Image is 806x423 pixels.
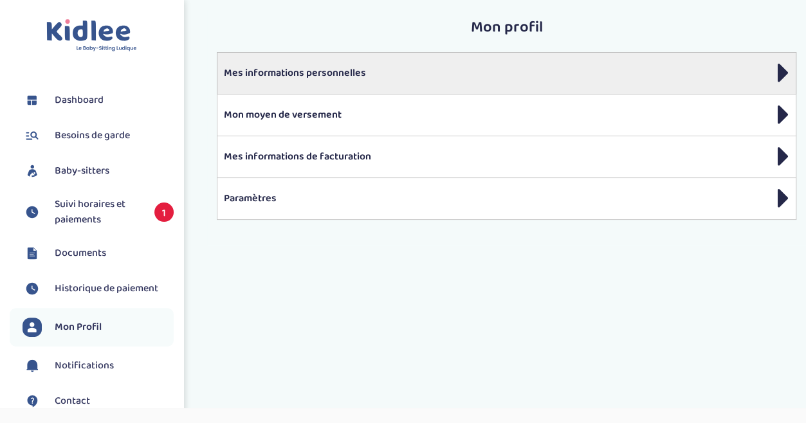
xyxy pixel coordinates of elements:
img: babysitters.svg [23,161,42,181]
img: logo.svg [46,19,137,52]
p: Mes informations personnelles [224,66,789,81]
span: Besoins de garde [55,128,130,143]
p: Mes informations de facturation [224,149,789,165]
a: Suivi horaires et paiements 1 [23,197,174,228]
span: Contact [55,393,90,409]
a: Notifications [23,356,174,375]
span: Documents [55,246,106,261]
span: 1 [154,203,174,222]
a: Historique de paiement [23,279,174,298]
a: Mon Profil [23,318,174,337]
a: Documents [23,244,174,263]
a: Dashboard [23,91,174,110]
img: documents.svg [23,244,42,263]
span: Historique de paiement [55,281,158,296]
span: Dashboard [55,93,104,108]
span: Notifications [55,358,114,373]
p: Mon moyen de versement [224,107,789,123]
img: profil.svg [23,318,42,337]
span: Mon Profil [55,319,102,335]
span: Baby-sitters [55,163,109,179]
img: dashboard.svg [23,91,42,110]
span: Suivi horaires et paiements [55,197,142,228]
p: Paramètres [224,191,789,206]
img: suivihoraire.svg [23,279,42,298]
a: Besoins de garde [23,126,174,145]
a: Baby-sitters [23,161,174,181]
img: besoin.svg [23,126,42,145]
h2: Mon profil [217,19,796,36]
img: notification.svg [23,356,42,375]
a: Contact [23,392,174,411]
img: contact.svg [23,392,42,411]
img: suivihoraire.svg [23,203,42,222]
